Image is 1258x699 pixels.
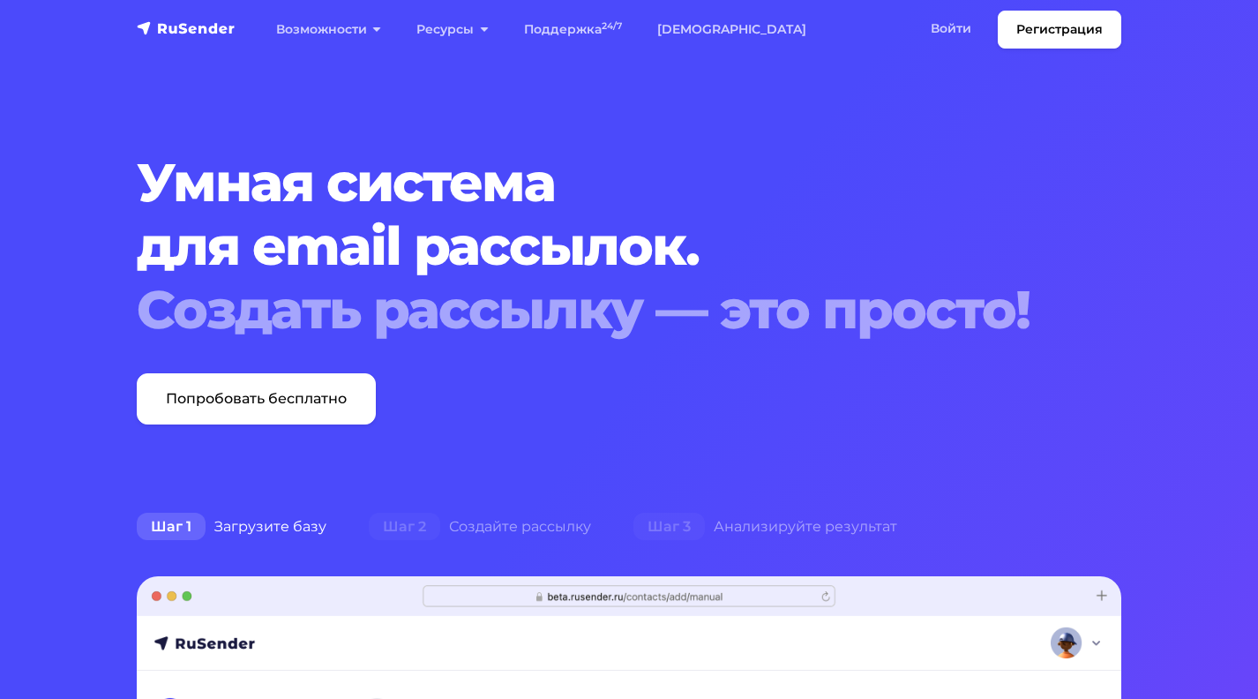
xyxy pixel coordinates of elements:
[399,11,505,48] a: Ресурсы
[998,11,1121,49] a: Регистрация
[137,19,236,37] img: RuSender
[137,513,206,541] span: Шаг 1
[137,151,1037,342] h1: Умная система для email рассылок.
[640,11,824,48] a: [DEMOGRAPHIC_DATA]
[506,11,640,48] a: Поддержка24/7
[612,509,918,545] div: Анализируйте результат
[137,278,1037,342] div: Создать рассылку — это просто!
[348,509,612,545] div: Создайте рассылку
[137,373,376,425] a: Попробовать бесплатно
[116,509,348,545] div: Загрузите базу
[369,513,440,541] span: Шаг 2
[913,11,989,47] a: Войти
[258,11,399,48] a: Возможности
[633,513,705,541] span: Шаг 3
[602,20,622,32] sup: 24/7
